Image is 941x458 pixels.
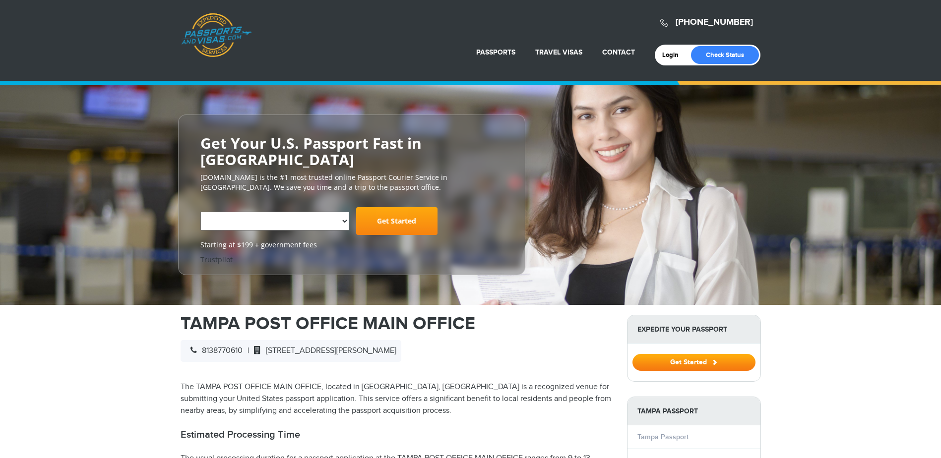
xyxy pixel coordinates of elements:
a: Trustpilot [200,255,233,264]
strong: Tampa Passport [627,397,760,425]
div: | [181,340,401,362]
a: [PHONE_NUMBER] [676,17,753,28]
h2: Estimated Processing Time [181,429,612,441]
a: Login [662,51,686,59]
p: [DOMAIN_NAME] is the #1 most trusted online Passport Courier Service in [GEOGRAPHIC_DATA]. We sav... [200,172,503,192]
strong: Expedite Your Passport [627,315,760,343]
span: Starting at $199 + government fees [200,240,503,250]
span: 8138770610 [186,346,243,355]
a: Check Status [691,46,759,64]
a: Passports [476,48,515,57]
a: Tampa Passport [637,433,689,441]
button: Get Started [632,354,755,371]
a: Travel Visas [535,48,582,57]
h1: TAMPA POST OFFICE MAIN OFFICE [181,315,612,333]
h2: Get Your U.S. Passport Fast in [GEOGRAPHIC_DATA] [200,135,503,168]
a: Get Started [632,358,755,366]
a: Get Started [356,207,438,235]
span: [STREET_ADDRESS][PERSON_NAME] [249,346,396,355]
p: The TAMPA POST OFFICE MAIN OFFICE, located in [GEOGRAPHIC_DATA], [GEOGRAPHIC_DATA] is a recognize... [181,381,612,417]
a: Contact [602,48,635,57]
a: Passports & [DOMAIN_NAME] [181,13,251,57]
